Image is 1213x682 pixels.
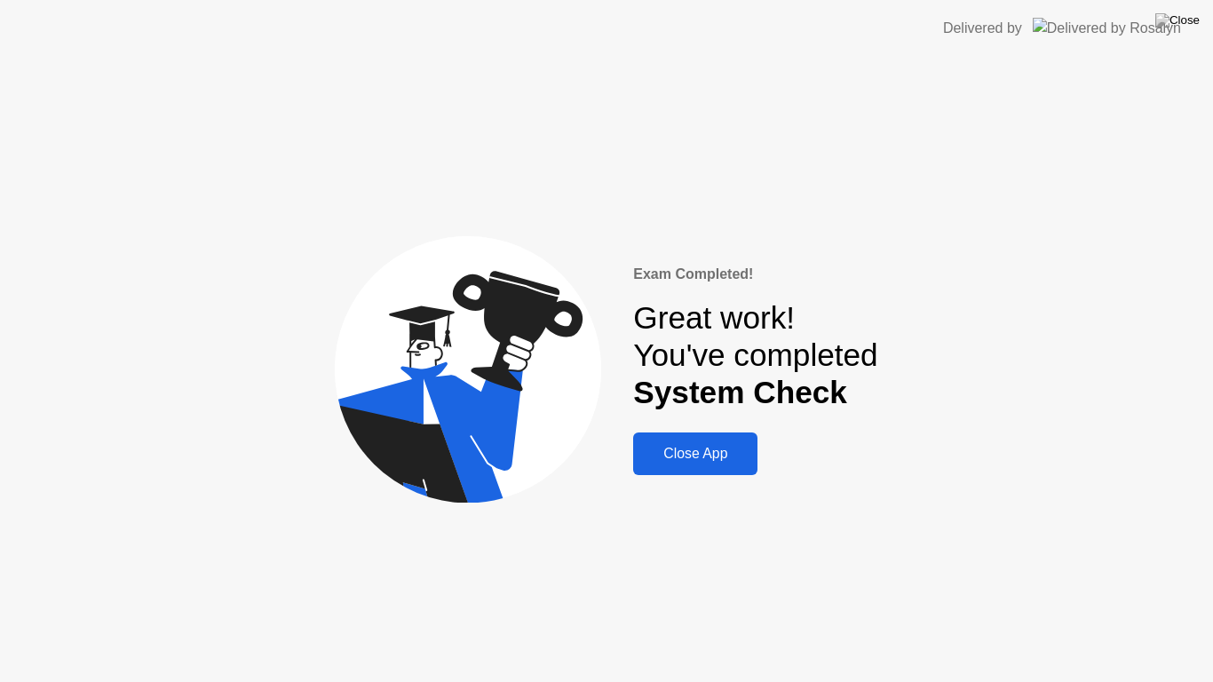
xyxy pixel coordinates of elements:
img: Close [1155,13,1200,28]
div: Exam Completed! [633,264,877,285]
div: Great work! You've completed [633,299,877,412]
div: Delivered by [943,18,1022,39]
b: System Check [633,375,847,409]
img: Delivered by Rosalyn [1033,18,1181,38]
button: Close App [633,432,757,475]
div: Close App [638,446,752,462]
